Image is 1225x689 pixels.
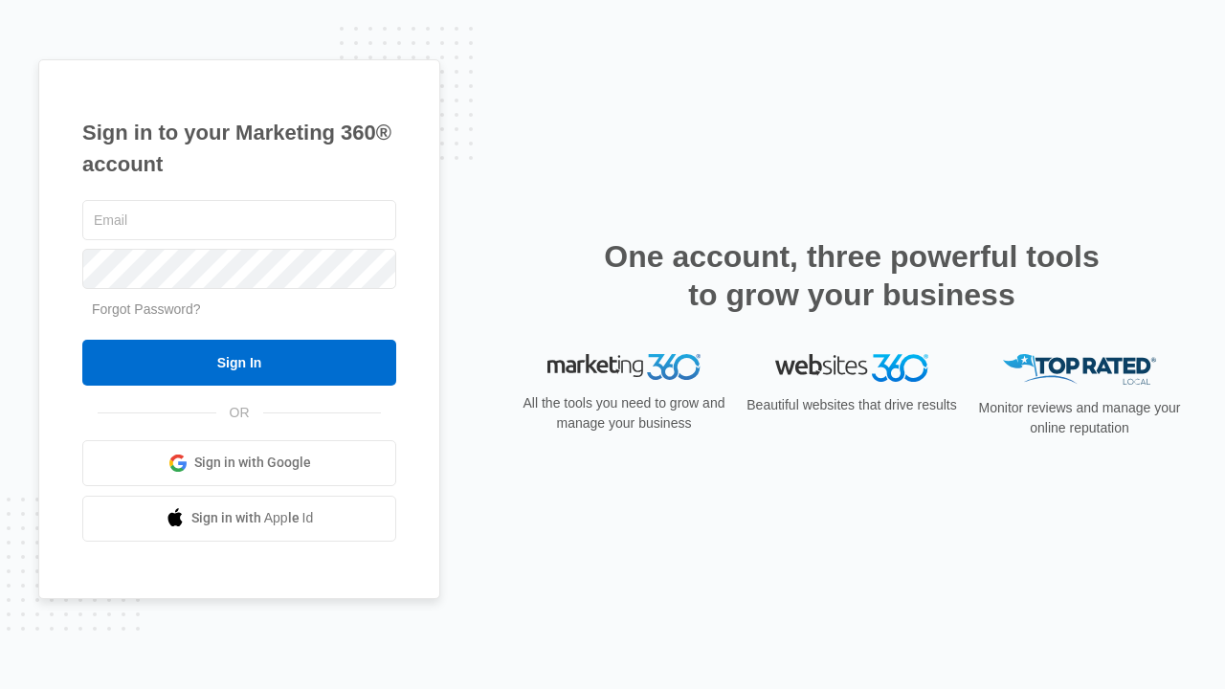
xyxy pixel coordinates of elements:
[191,508,314,528] span: Sign in with Apple Id
[598,237,1105,314] h2: One account, three powerful tools to grow your business
[972,398,1187,438] p: Monitor reviews and manage your online reputation
[92,301,201,317] a: Forgot Password?
[82,200,396,240] input: Email
[82,440,396,486] a: Sign in with Google
[216,403,263,423] span: OR
[82,496,396,542] a: Sign in with Apple Id
[82,340,396,386] input: Sign In
[82,117,396,180] h1: Sign in to your Marketing 360® account
[547,354,701,381] img: Marketing 360
[1003,354,1156,386] img: Top Rated Local
[745,395,959,415] p: Beautiful websites that drive results
[775,354,928,382] img: Websites 360
[517,393,731,433] p: All the tools you need to grow and manage your business
[194,453,311,473] span: Sign in with Google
